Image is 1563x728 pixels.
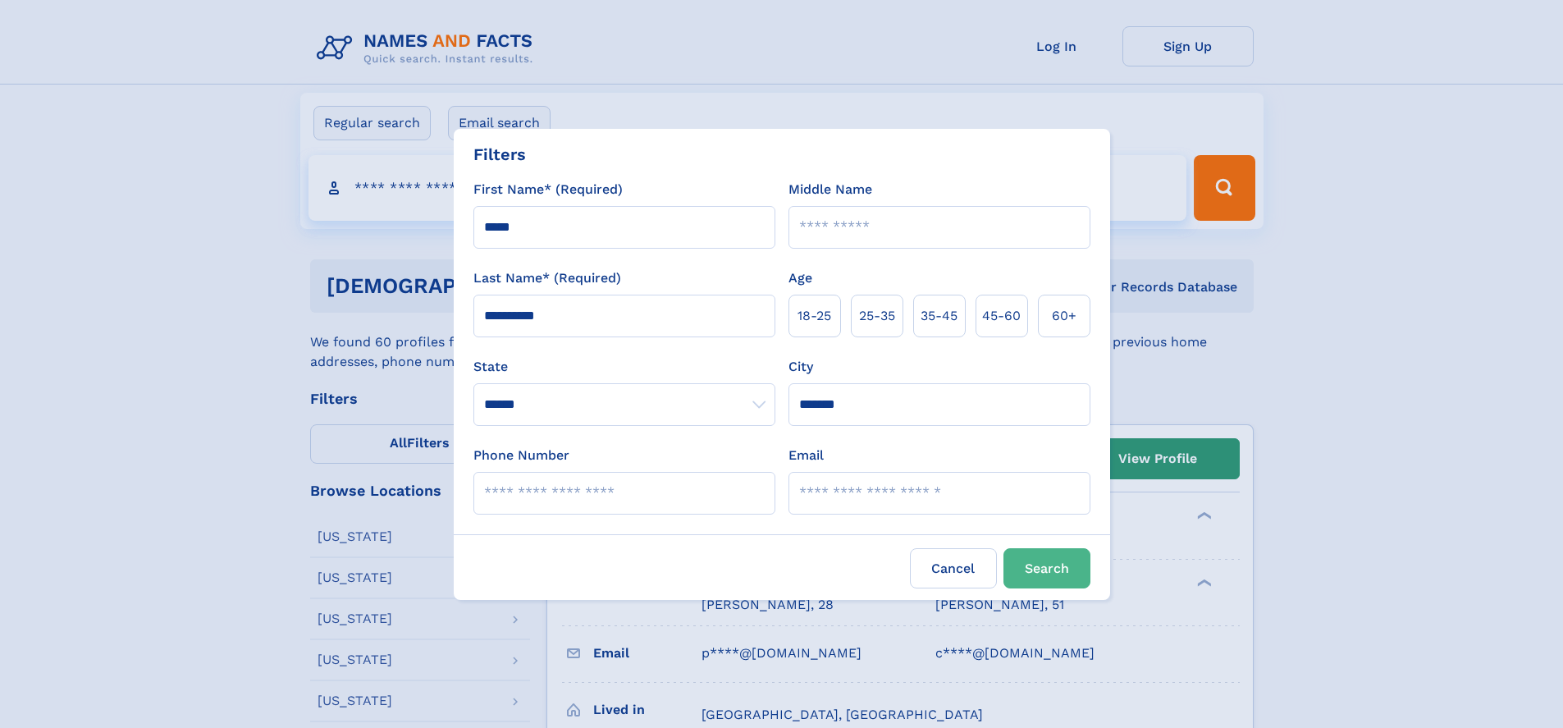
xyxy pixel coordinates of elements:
[788,180,872,199] label: Middle Name
[788,268,812,288] label: Age
[1003,548,1090,588] button: Search
[797,306,831,326] span: 18‑25
[788,357,813,377] label: City
[910,548,997,588] label: Cancel
[473,357,775,377] label: State
[473,446,569,465] label: Phone Number
[473,142,526,167] div: Filters
[473,180,623,199] label: First Name* (Required)
[859,306,895,326] span: 25‑35
[788,446,824,465] label: Email
[473,268,621,288] label: Last Name* (Required)
[982,306,1021,326] span: 45‑60
[921,306,957,326] span: 35‑45
[1052,306,1076,326] span: 60+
